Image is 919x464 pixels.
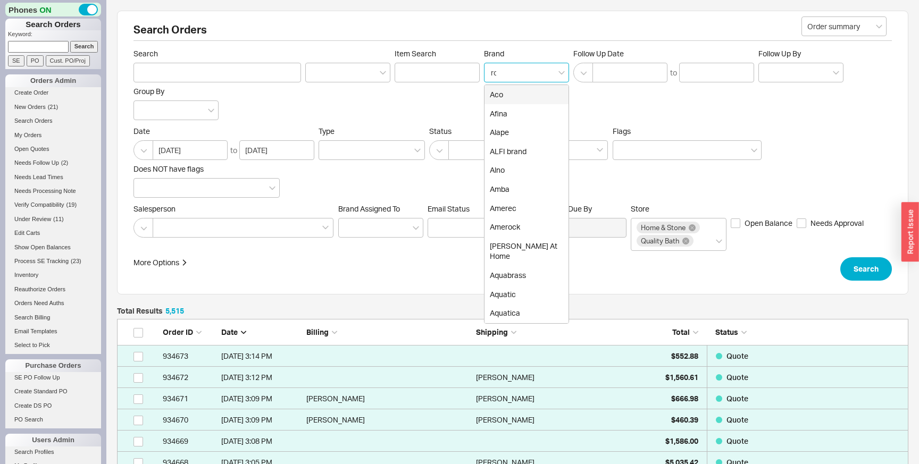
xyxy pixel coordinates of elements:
span: Needs Approval [811,218,864,229]
a: PO Search [5,414,101,425]
span: Brand Assigned To [338,204,400,213]
div: 8/18/25 3:09 PM [221,388,301,409]
a: 934673[DATE] 3:14 PM$552.88Quote [117,345,908,367]
span: Em ​ ail Status [428,204,470,213]
span: Search [133,49,301,58]
input: Search [133,63,301,82]
a: Needs Lead Times [5,172,101,183]
span: Status [715,327,738,336]
input: Open Balance [731,218,740,228]
span: 5,515 [165,306,184,315]
div: Alno [484,161,569,180]
div: Aquatica [484,303,569,323]
a: Search Billing [5,312,101,323]
div: Date [221,327,301,338]
span: $1,586.00 [665,436,698,445]
span: ( 2 ) [61,159,68,166]
span: Does NOT have flags [133,164,204,173]
svg: open menu [413,226,419,230]
div: Phones [5,3,101,16]
a: Open Quotes [5,144,101,155]
button: Search [840,257,892,281]
span: Home & Stone [641,224,686,231]
a: Orders Need Auths [5,298,101,309]
input: Store [695,235,703,247]
div: [PERSON_NAME] [476,388,534,409]
div: Status [707,327,903,338]
input: Does NOT have flags [139,182,147,194]
span: Needs Follow Up [14,159,59,166]
a: Edit Carts [5,227,101,239]
div: Afina [484,104,569,123]
div: [PERSON_NAME] [306,388,471,409]
input: Flags [619,144,626,156]
a: Under Review(11) [5,214,101,225]
input: Brand [490,66,497,79]
input: Type [324,144,332,156]
span: ON [39,4,52,15]
span: New Orders [14,104,46,110]
input: Cust. PO/Proj [46,55,90,66]
div: Amerock [484,217,569,237]
span: Item Search [395,49,480,58]
a: Verify Compatibility(19) [5,199,101,210]
span: ( 21 ) [48,104,59,110]
div: 934672 [163,367,216,388]
span: Under Review [14,216,51,222]
span: Flags [613,126,631,136]
div: [PERSON_NAME] [476,409,534,431]
a: Search Orders [5,115,101,126]
a: Inventory [5,269,101,281]
a: New Orders(21) [5,102,101,113]
span: Order ID [163,327,193,336]
span: $1,560.61 [665,373,698,382]
span: Shipping [476,327,508,336]
a: 934669[DATE] 3:08 PM$1,586.00Quote [117,431,908,452]
span: Quote [726,394,748,403]
span: Date [133,126,314,136]
p: Keyword: [8,30,101,41]
a: 934670[DATE] 3:09 PM[PERSON_NAME][PERSON_NAME]$460.39Quote [117,409,908,431]
span: Quote [726,415,748,424]
a: Show Open Balances [5,242,101,253]
span: ( 23 ) [71,258,81,264]
span: Quote [726,351,748,360]
div: Users Admin [5,434,101,446]
h2: Search Orders [133,24,892,41]
div: 8/18/25 3:12 PM [221,367,301,388]
span: Search [854,263,879,275]
input: PO [27,55,44,66]
span: $460.39 [671,415,698,424]
div: to [230,145,237,156]
span: Status [429,126,608,136]
span: Group By [133,87,164,96]
div: Shipping [476,327,640,338]
span: $666.98 [671,394,698,403]
span: Total [672,327,690,336]
div: to [670,68,677,78]
input: Item Search [395,63,480,82]
div: 934673 [163,345,216,367]
div: [PERSON_NAME] [484,323,569,342]
a: Email Templates [5,326,101,337]
div: Purchase Orders [5,359,101,372]
span: Quote [726,436,748,445]
svg: open menu [833,71,839,75]
span: Verify Compatibility [14,201,64,208]
span: Type [319,126,335,136]
div: 8/18/25 3:14 PM [221,345,301,367]
h1: Search Orders [5,19,101,30]
div: ALFI brand [484,142,569,161]
span: Quality Bath [641,237,679,244]
div: 8/18/25 3:09 PM [221,409,301,431]
div: Billing [306,327,471,338]
a: Process SE Tracking(23) [5,256,101,267]
span: Follow Up Date [573,49,754,58]
span: Process SE Tracking [14,258,69,264]
div: 8/18/25 3:08 PM [221,431,301,452]
button: More Options [133,257,188,268]
a: Create Standard PO [5,386,101,397]
span: ( 11 ) [53,216,64,222]
a: 934671[DATE] 3:09 PM[PERSON_NAME][PERSON_NAME]$666.98Quote [117,388,908,409]
span: Date [221,327,238,336]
